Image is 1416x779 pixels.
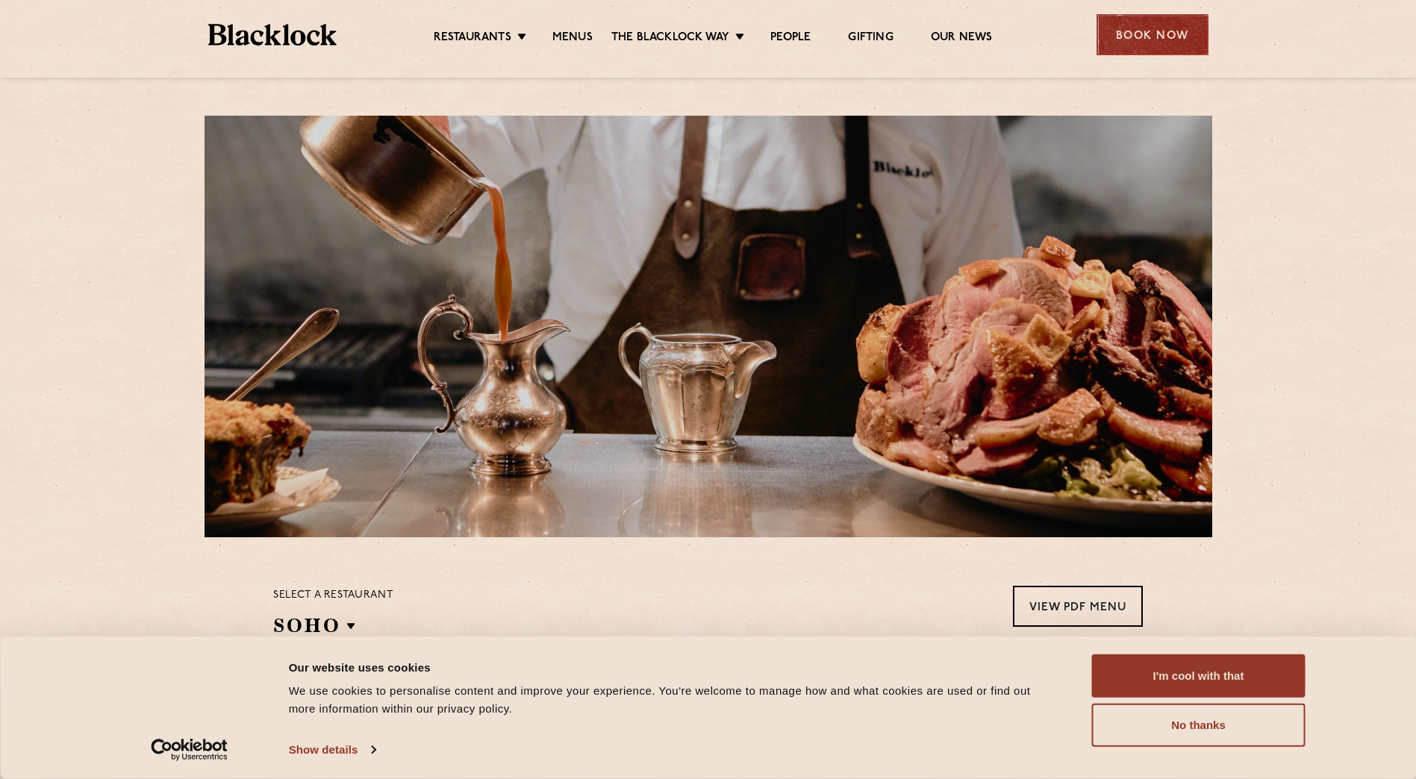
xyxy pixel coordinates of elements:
[611,31,729,47] a: The Blacklock Way
[552,31,593,47] a: Menus
[208,24,337,46] img: BL_Textured_Logo-footer-cropped.svg
[1092,654,1306,698] button: I'm cool with that
[289,658,1058,676] div: Our website uses cookies
[1013,586,1143,627] a: View PDF Menu
[124,739,255,761] a: Usercentrics Cookiebot - opens in a new window
[289,739,375,761] a: Show details
[273,586,393,605] p: Select a restaurant
[273,613,355,646] h2: SOHO
[434,31,511,47] a: Restaurants
[1092,704,1306,747] button: No thanks
[770,31,811,47] a: People
[289,682,1058,718] div: We use cookies to personalise content and improve your experience. You're welcome to manage how a...
[1097,14,1208,55] div: Book Now
[848,31,893,47] a: Gifting
[931,31,993,47] a: Our News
